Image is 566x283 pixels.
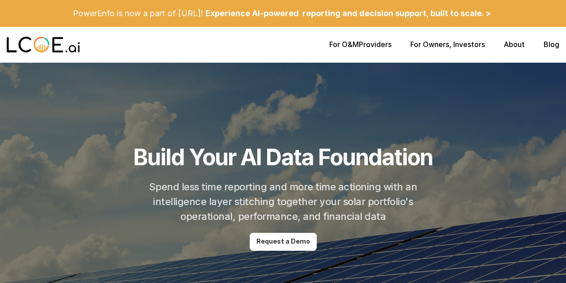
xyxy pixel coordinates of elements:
[129,180,437,224] h2: Spend less time reporting and more time actioning with an intelligence layer stitching together y...
[73,9,203,18] p: PowerEnfo is now a part of [URL]!
[205,9,491,18] p: Experience AI-powered reporting and decision support, built to scale. >
[203,3,493,24] a: Experience AI-powered reporting and decision support, built to scale. >
[256,238,310,245] p: Request a Demo
[410,40,449,49] a: For Owners
[544,40,559,49] a: Blog
[410,40,485,49] p: , Investors
[133,144,433,171] h1: Build Your AI Data Foundation
[329,40,359,49] a: For O&M
[504,40,525,49] a: About
[329,40,392,49] p: Providers
[250,233,317,251] a: Request a Demo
